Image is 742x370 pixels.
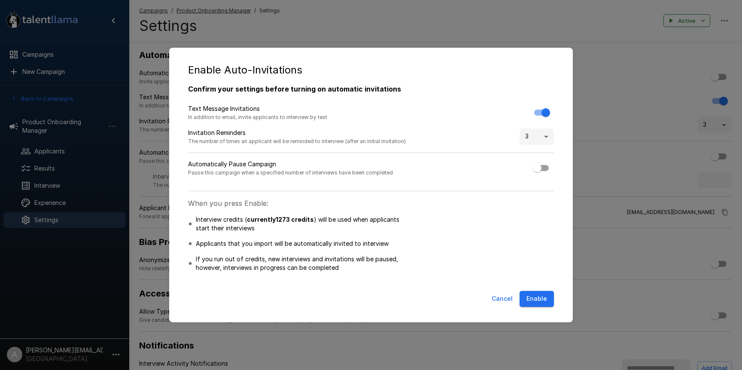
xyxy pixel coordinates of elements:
[188,104,327,113] p: Text Message Invitations
[178,56,564,84] h2: Enable Auto-Invitations
[488,291,516,307] button: Cancel
[520,128,554,145] div: 3
[188,160,393,168] p: Automatically Pause Campaign
[188,198,554,208] p: When you press Enable:
[188,85,401,93] b: Confirm your settings before turning on automatic invitations
[188,113,327,122] span: In addition to email, invite applicants to interview by text
[196,255,403,272] p: If you run out of credits, new interviews and invitations will be paused, however, interviews in ...
[196,239,389,248] p: Applicants that you import will be automatically invited to interview
[196,215,403,232] p: Interview credits ( ) will be used when applicants start their interviews
[247,216,314,223] b: currently 1273 credits
[188,168,393,177] span: Pause this campaign when a specified number of interviews have been completed
[188,128,406,137] p: Invitation Reminders
[520,291,554,307] button: Enable
[188,137,406,146] span: The number of times an applicant will be reminded to interview (after an initial invitation)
